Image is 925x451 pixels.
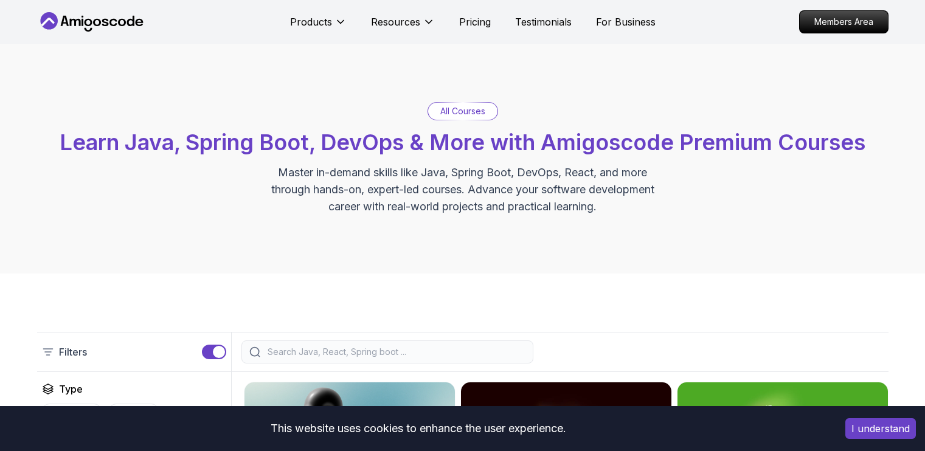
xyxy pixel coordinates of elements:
[59,382,83,396] h2: Type
[515,15,572,29] a: Testimonials
[440,105,485,117] p: All Courses
[265,346,525,358] input: Search Java, React, Spring boot ...
[60,129,865,156] span: Learn Java, Spring Boot, DevOps & More with Amigoscode Premium Courses
[459,15,491,29] a: Pricing
[845,418,916,439] button: Accept cookies
[42,404,102,427] button: Course
[596,15,656,29] a: For Business
[799,10,889,33] a: Members Area
[371,15,435,39] button: Resources
[800,11,888,33] p: Members Area
[9,415,827,442] div: This website uses cookies to enhance the user experience.
[59,345,87,359] p: Filters
[109,404,159,427] button: Build
[258,164,667,215] p: Master in-demand skills like Java, Spring Boot, DevOps, React, and more through hands-on, expert-...
[290,15,347,39] button: Products
[290,15,332,29] p: Products
[371,15,420,29] p: Resources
